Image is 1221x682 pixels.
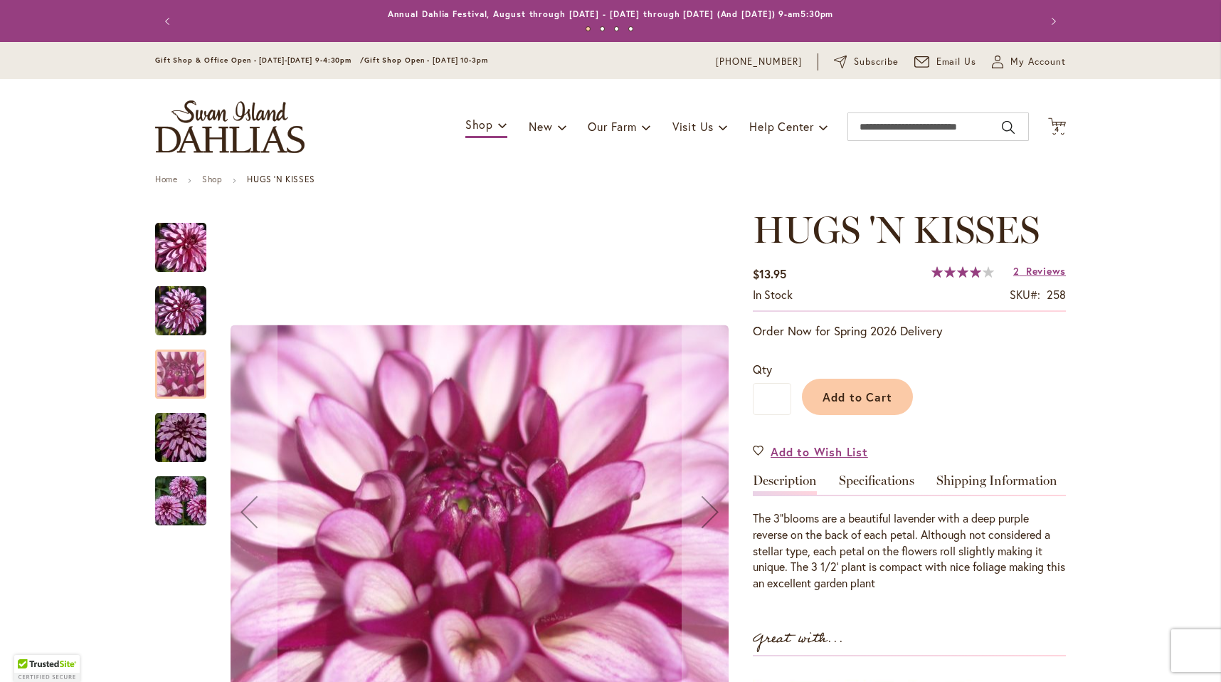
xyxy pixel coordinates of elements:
[753,322,1066,340] p: Order Now for Spring 2026 Delivery
[155,335,221,399] div: HUGS 'N KISSES
[1047,287,1066,303] div: 258
[202,174,222,184] a: Shop
[155,100,305,153] a: store logo
[753,266,786,281] span: $13.95
[11,631,51,671] iframe: Launch Accessibility Center
[155,462,206,525] div: HUGS 'N KISSES
[1037,7,1066,36] button: Next
[834,55,899,69] a: Subscribe
[155,285,206,337] img: HUGS 'N KISSES
[753,627,844,651] strong: Great with...
[936,474,1057,495] a: Shipping Information
[586,26,591,31] button: 1 of 4
[129,467,232,535] img: HUGS 'N KISSES
[155,209,221,272] div: HUGS 'N KISSES
[753,474,1066,592] div: Detailed Product Info
[753,474,817,495] a: Description
[1026,264,1066,278] span: Reviews
[1010,287,1040,302] strong: SKU
[155,174,177,184] a: Home
[155,399,221,462] div: HUGS 'N KISSES
[839,474,914,495] a: Specifications
[716,55,802,69] a: [PHONE_NUMBER]
[992,55,1066,69] button: My Account
[936,55,977,69] span: Email Us
[753,362,772,377] span: Qty
[1013,264,1020,278] span: 2
[155,56,364,65] span: Gift Shop & Office Open - [DATE]-[DATE] 9-4:30pm /
[614,26,619,31] button: 3 of 4
[628,26,633,31] button: 4 of 4
[914,55,977,69] a: Email Us
[854,55,899,69] span: Subscribe
[600,26,605,31] button: 2 of 4
[247,174,314,184] strong: HUGS 'N KISSES
[1054,125,1059,134] span: 4
[465,117,493,132] span: Shop
[155,7,184,36] button: Previous
[364,56,488,65] span: Gift Shop Open - [DATE] 10-3pm
[1013,264,1066,278] a: 2 Reviews
[931,266,994,278] div: 80%
[1010,55,1066,69] span: My Account
[753,444,868,460] a: Add to Wish List
[753,207,1040,252] span: HUGS 'N KISSES
[771,444,868,460] span: Add to Wish List
[588,119,636,134] span: Our Farm
[155,272,221,335] div: HUGS 'N KISSES
[753,287,793,303] div: Availability
[1048,117,1066,137] button: 4
[823,389,893,404] span: Add to Cart
[753,287,793,302] span: In stock
[388,9,834,19] a: Annual Dahlia Festival, August through [DATE] - [DATE] through [DATE] (And [DATE]) 9-am5:30pm
[129,214,232,282] img: HUGS 'N KISSES
[802,379,913,415] button: Add to Cart
[753,510,1066,592] div: The 3"blooms are a beautiful lavender with a deep purple reverse on the back of each petal. Altho...
[529,119,552,134] span: New
[749,119,814,134] span: Help Center
[672,119,714,134] span: Visit Us
[129,404,232,472] img: HUGS 'N KISSES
